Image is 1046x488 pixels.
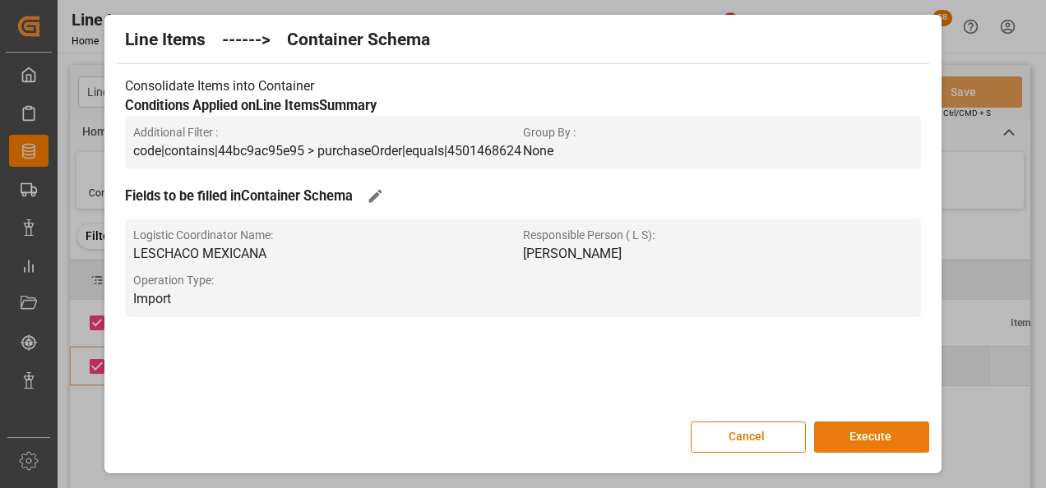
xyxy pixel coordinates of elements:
[125,96,921,117] h3: Conditions Applied on Line Items Summary
[133,289,523,309] p: Import
[125,76,921,96] p: Consolidate Items into Container
[523,141,913,161] p: None
[523,227,913,244] span: Responsible Person ( L S) :
[125,27,206,53] h2: Line Items
[133,124,523,141] span: Additional Filter :
[691,421,806,453] button: Cancel
[133,141,523,161] p: code|contains|44bc9ac95e95 > purchaseOrder|equals|4501468624
[125,186,353,207] h3: Fields to be filled in Container Schema
[287,27,430,53] h2: Container Schema
[133,272,523,289] span: Operation Type :
[222,27,271,53] h2: ------>
[523,244,913,264] p: [PERSON_NAME]
[133,227,523,244] span: Logistic Coordinator Name :
[523,124,913,141] span: Group By :
[133,244,523,264] p: LESCHACO MEXICANA
[814,421,929,453] button: Execute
